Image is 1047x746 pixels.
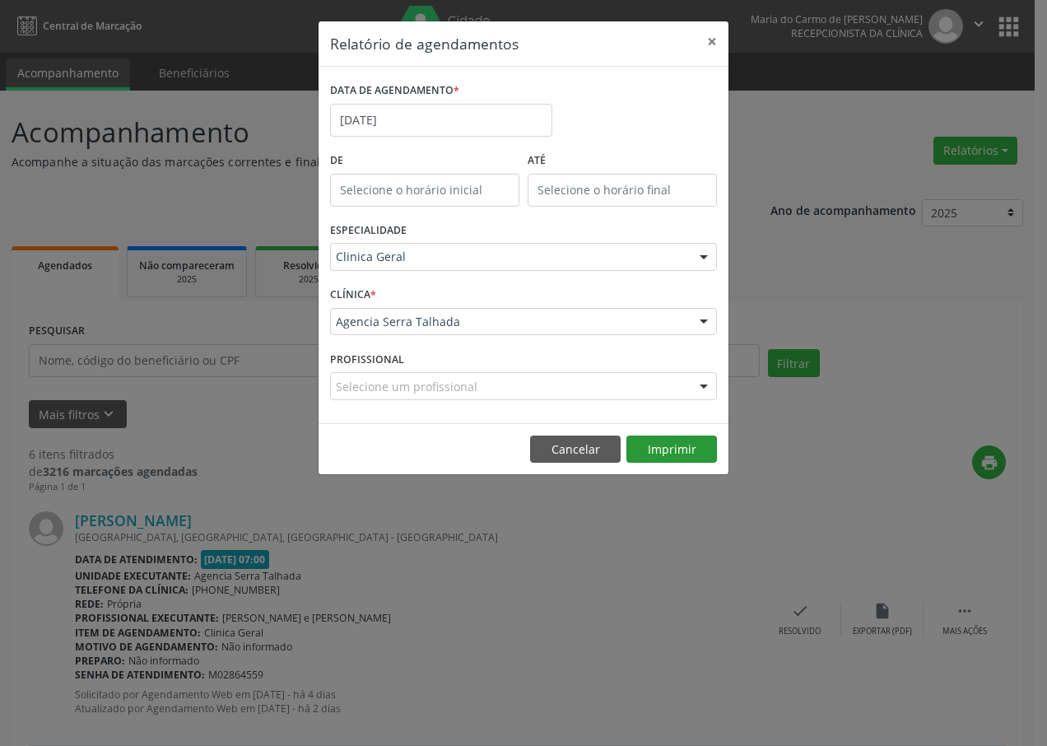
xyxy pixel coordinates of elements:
[330,148,519,174] label: De
[336,314,683,330] span: Agencia Serra Talhada
[330,104,552,137] input: Selecione uma data ou intervalo
[528,148,717,174] label: ATÉ
[330,33,519,54] h5: Relatório de agendamentos
[626,436,717,464] button: Imprimir
[336,249,683,265] span: Clinica Geral
[336,378,477,395] span: Selecione um profissional
[530,436,621,464] button: Cancelar
[330,218,407,244] label: ESPECIALIDADE
[330,282,376,308] label: CLÍNICA
[330,174,519,207] input: Selecione o horário inicial
[330,347,404,372] label: PROFISSIONAL
[528,174,717,207] input: Selecione o horário final
[330,78,459,104] label: DATA DE AGENDAMENTO
[696,21,728,62] button: Close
